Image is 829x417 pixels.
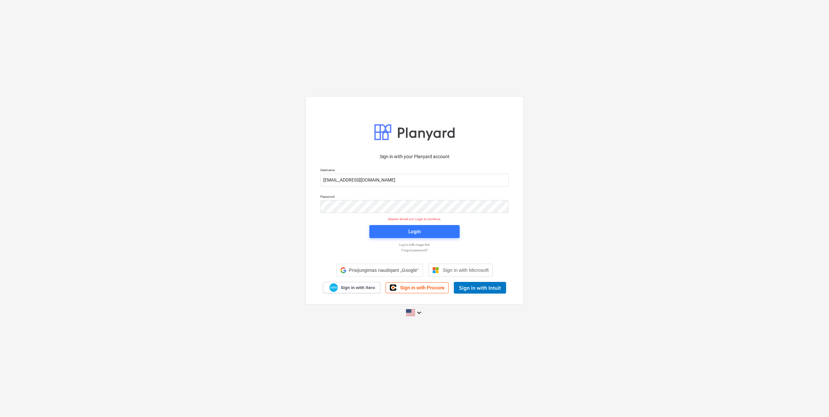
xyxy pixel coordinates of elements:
i: keyboard_arrow_down [415,309,423,317]
p: Password [320,195,509,200]
span: Prisijungimas naudojant „Google“ [349,268,419,273]
span: Sign in with Procore [400,285,444,291]
p: Username [320,168,509,173]
a: Sign in with Procore [386,282,449,293]
input: Username [320,174,509,187]
iframe: Chat Widget [797,386,829,417]
p: Sign in with your Planyard account [320,153,509,160]
a: Sign in with Xero [323,282,381,293]
a: Forgot password? [317,248,512,252]
button: Login [369,225,460,238]
a: Log in with magic link [317,243,512,247]
img: Microsoft logo [432,267,439,273]
p: Session timed out. Login to continue. [316,217,513,221]
img: Xero logo [329,283,338,292]
span: Sign in with Xero [341,285,375,291]
div: Login [408,227,421,236]
div: Prisijungimas naudojant „Google“ [336,264,423,277]
span: Sign in with Microsoft [443,267,489,273]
